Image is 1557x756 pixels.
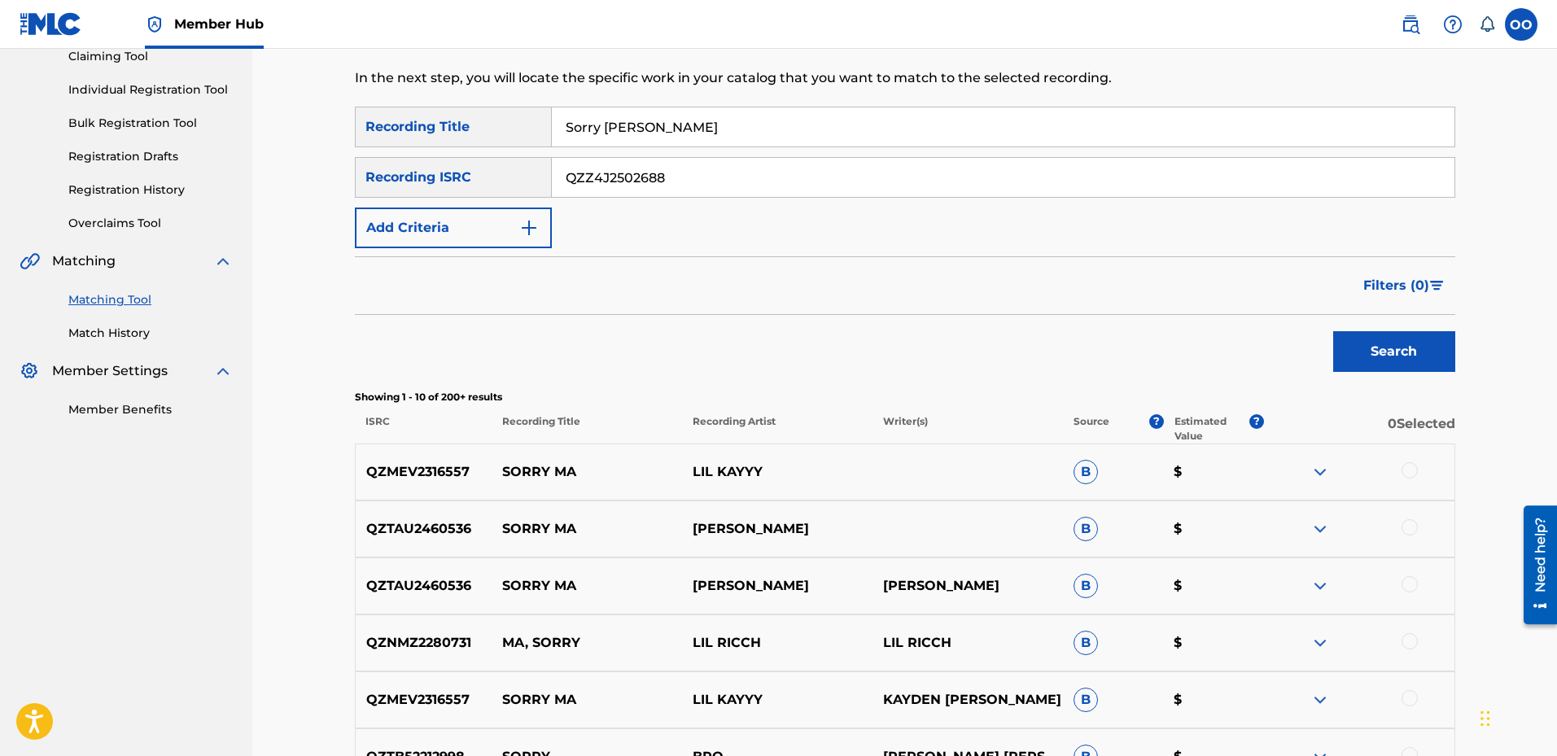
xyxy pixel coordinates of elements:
span: B [1074,574,1098,598]
p: $ [1163,576,1264,596]
a: Member Benefits [68,401,233,418]
img: expand [1310,519,1330,539]
p: In the next step, you will locate the specific work in your catalog that you want to match to the... [355,68,1202,88]
p: $ [1163,690,1264,710]
p: [PERSON_NAME] [682,519,873,539]
span: B [1074,688,1098,712]
p: [PERSON_NAME] [682,576,873,596]
p: Source [1074,414,1109,444]
p: SORRY MA [492,519,682,539]
div: Drag [1480,694,1490,743]
p: LIL KAYYY [682,462,873,482]
p: Estimated Value [1174,414,1249,444]
button: Search [1333,331,1455,372]
a: Match History [68,325,233,342]
p: QZTAU2460536 [356,576,492,596]
img: help [1443,15,1463,34]
div: Help [1437,8,1469,41]
p: $ [1163,633,1264,653]
p: QZTAU2460536 [356,519,492,539]
iframe: Chat Widget [1476,678,1557,756]
span: B [1074,460,1098,484]
img: expand [1310,462,1330,482]
span: Member Settings [52,361,168,381]
iframe: Resource Center [1511,500,1557,631]
p: ISRC [355,414,492,444]
img: expand [213,251,233,271]
span: ? [1249,414,1264,429]
div: Notifications [1479,16,1495,33]
img: Member Settings [20,361,39,381]
p: $ [1163,462,1264,482]
span: B [1074,631,1098,655]
p: QZMEV2316557 [356,462,492,482]
p: LIL RICCH [873,633,1063,653]
a: Public Search [1394,8,1427,41]
p: $ [1163,519,1264,539]
div: User Menu [1505,8,1537,41]
p: Recording Title [491,414,681,444]
p: MA, SORRY [492,633,682,653]
span: ? [1149,414,1164,429]
p: KAYDEN [PERSON_NAME] [873,690,1063,710]
a: Overclaims Tool [68,215,233,232]
p: SORRY MA [492,576,682,596]
img: expand [1310,633,1330,653]
button: Add Criteria [355,208,552,248]
img: MLC Logo [20,12,82,36]
p: Writer(s) [873,414,1063,444]
a: Registration History [68,181,233,199]
img: expand [1310,576,1330,596]
img: expand [213,361,233,381]
span: Matching [52,251,116,271]
a: Matching Tool [68,291,233,308]
img: filter [1430,281,1444,291]
p: SORRY MA [492,462,682,482]
a: Bulk Registration Tool [68,115,233,132]
p: LIL RICCH [682,633,873,653]
form: Search Form [355,107,1455,380]
p: SORRY MA [492,690,682,710]
p: LIL KAYYY [682,690,873,710]
p: Recording Artist [682,414,873,444]
img: 9d2ae6d4665cec9f34b9.svg [519,218,539,238]
p: QZMEV2316557 [356,690,492,710]
img: Matching [20,251,40,271]
p: Showing 1 - 10 of 200+ results [355,390,1455,404]
p: 0 Selected [1264,414,1454,444]
span: Filters ( 0 ) [1363,276,1429,295]
span: Member Hub [174,15,264,33]
span: B [1074,517,1098,541]
a: Claiming Tool [68,48,233,65]
button: Filters (0) [1354,265,1455,306]
img: Top Rightsholder [145,15,164,34]
a: Registration Drafts [68,148,233,165]
a: Individual Registration Tool [68,81,233,98]
p: [PERSON_NAME] [873,576,1063,596]
img: expand [1310,690,1330,710]
img: search [1401,15,1420,34]
p: QZNMZ2280731 [356,633,492,653]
